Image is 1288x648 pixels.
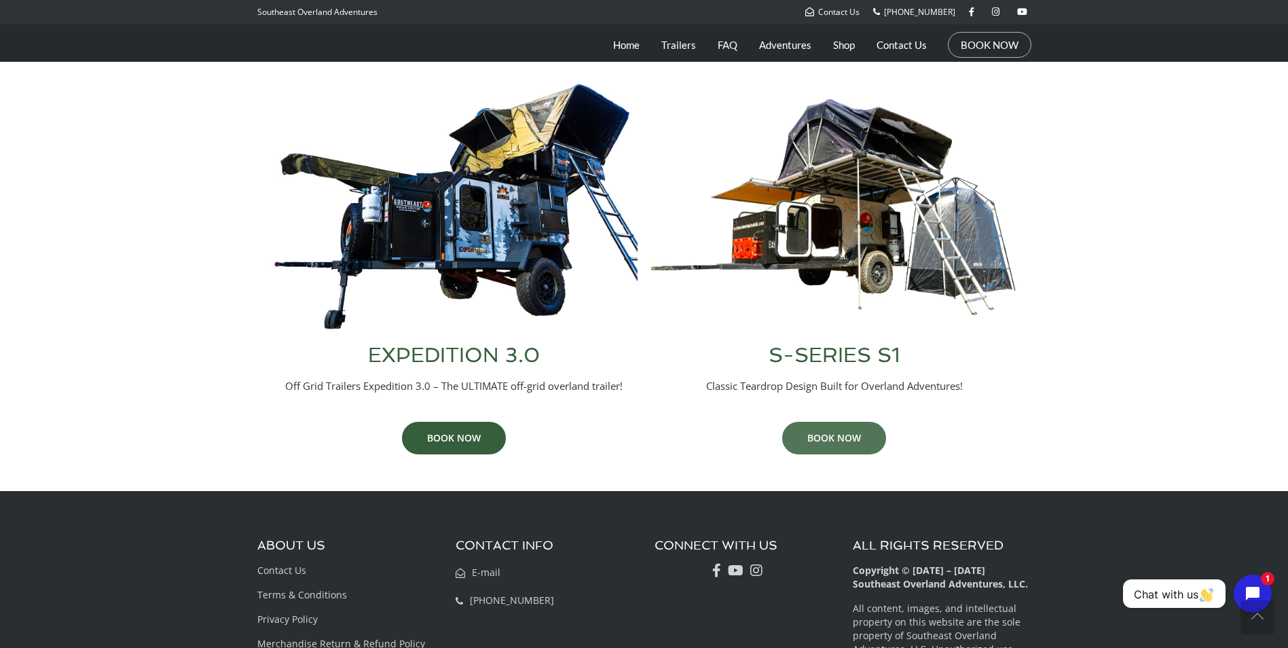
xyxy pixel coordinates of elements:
a: Terms & Conditions [257,588,347,601]
a: Privacy Policy [257,613,318,626]
h3: S-SERIES S1 [651,345,1018,365]
a: Contact Us [257,564,306,577]
a: Contact Us [877,28,927,62]
a: [PHONE_NUMBER] [873,6,955,18]
b: Copyright © [DATE] – [DATE] Southeast Overland Adventures, LLC. [853,564,1028,590]
h3: ABOUT US [257,539,436,552]
a: BOOK NOW [961,38,1018,52]
img: Southeast Overland Adventures S-Series S1 Overland Trailer Full Setup [651,82,1018,331]
a: Shop [833,28,855,62]
a: Contact Us [805,6,860,18]
a: Home [613,28,640,62]
span: [PHONE_NUMBER] [470,594,554,607]
span: Contact Us [818,6,860,18]
h3: ALL RIGHTS RESERVED [853,539,1031,552]
p: Off Grid Trailers Expedition 3.0 – The ULTIMATE off-grid overland trailer! [271,379,638,393]
p: Southeast Overland Adventures [257,3,378,21]
h3: EXPEDITION 3.0 [271,345,638,365]
p: Classic Teardrop Design Built for Overland Adventures! [651,379,1018,393]
a: FAQ [718,28,737,62]
span: [PHONE_NUMBER] [884,6,955,18]
img: Off Grid Trailers Expedition 3.0 Overland Trailer Full Setup [271,82,638,331]
a: [PHONE_NUMBER] [456,594,554,607]
a: Adventures [759,28,811,62]
a: BOOK NOW [402,422,506,454]
h3: CONNECT WITH US [655,539,833,552]
h3: CONTACT INFO [456,539,634,552]
a: BOOK NOW [782,422,886,454]
a: E-mail [456,566,500,579]
a: Trailers [661,28,696,62]
span: E-mail [472,566,500,579]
